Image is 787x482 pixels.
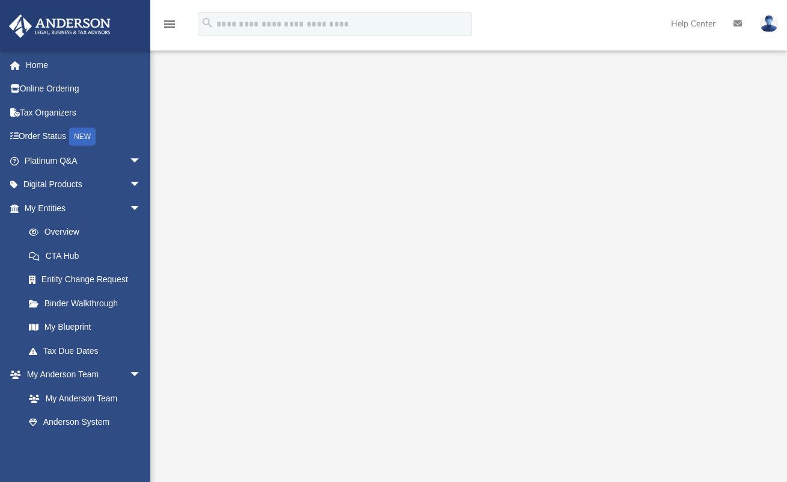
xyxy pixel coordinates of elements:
a: Client Referrals [17,434,153,458]
span: arrow_drop_down [129,196,153,221]
span: arrow_drop_down [129,363,153,388]
a: menu [162,23,177,31]
img: Anderson Advisors Platinum Portal [5,14,114,38]
i: search [201,16,214,29]
a: Online Ordering [8,77,159,101]
a: Entity Change Request [17,268,159,292]
a: Tax Due Dates [17,339,159,363]
a: Overview [17,220,159,244]
a: Binder Walkthrough [17,291,159,315]
a: My Anderson Team [17,386,147,410]
a: My Anderson Teamarrow_drop_down [8,363,153,387]
a: Tax Organizers [8,100,159,125]
img: User Pic [760,15,778,32]
div: NEW [69,128,96,146]
a: My Blueprint [17,315,153,339]
a: Home [8,53,159,77]
a: CTA Hub [17,244,159,268]
a: Digital Productsarrow_drop_down [8,173,159,197]
a: Platinum Q&Aarrow_drop_down [8,149,159,173]
i: menu [162,17,177,31]
span: arrow_drop_down [129,149,153,173]
span: arrow_drop_down [129,173,153,197]
a: Anderson System [17,410,153,434]
a: My Entitiesarrow_drop_down [8,196,159,220]
a: Order StatusNEW [8,125,159,149]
